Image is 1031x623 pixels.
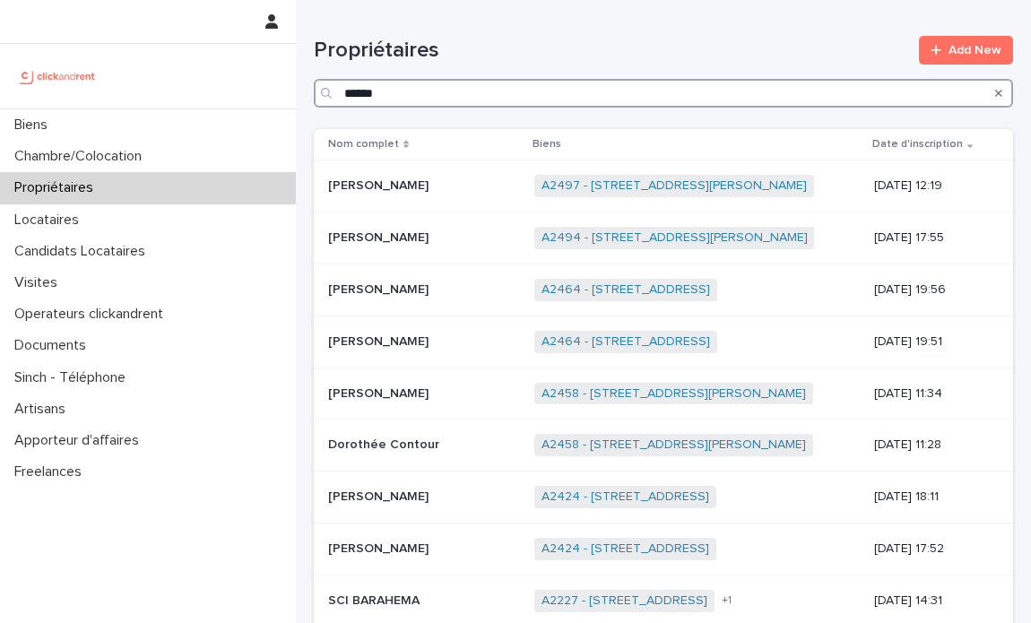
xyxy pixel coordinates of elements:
p: Dorothée Contour [328,434,443,453]
p: [PERSON_NAME] [328,486,432,505]
a: A2497 - [STREET_ADDRESS][PERSON_NAME] [541,178,807,194]
span: Add New [949,44,1001,56]
p: [PERSON_NAME] [328,383,432,402]
input: Search [314,79,1013,108]
tr: [PERSON_NAME][PERSON_NAME] A2497 - [STREET_ADDRESS][PERSON_NAME] [DATE] 12:19 [314,160,1013,212]
a: A2494 - [STREET_ADDRESS][PERSON_NAME] [541,230,808,246]
tr: [PERSON_NAME][PERSON_NAME] A2464 - [STREET_ADDRESS] [DATE] 19:51 [314,316,1013,368]
tr: [PERSON_NAME][PERSON_NAME] A2494 - [STREET_ADDRESS][PERSON_NAME] [DATE] 17:55 [314,212,1013,264]
p: Artisans [7,401,80,418]
p: SCI BARAHEMA [328,590,423,609]
p: [DATE] 18:11 [874,489,984,505]
p: [DATE] 14:31 [874,593,984,609]
p: Apporteur d'affaires [7,432,153,449]
p: [PERSON_NAME] [328,538,432,557]
p: Documents [7,337,100,354]
p: [PERSON_NAME] [328,279,432,298]
span: + 1 [722,595,732,606]
a: Add New [919,36,1013,65]
a: A2458 - [STREET_ADDRESS][PERSON_NAME] [541,386,806,402]
p: Candidats Locataires [7,243,160,260]
p: Chambre/Colocation [7,148,156,165]
p: [PERSON_NAME] [328,331,432,350]
p: [DATE] 17:52 [874,541,984,557]
a: A2464 - [STREET_ADDRESS] [541,334,710,350]
p: Freelances [7,463,96,480]
p: Biens [533,134,561,154]
a: A2458 - [STREET_ADDRESS][PERSON_NAME] [541,437,806,453]
tr: [PERSON_NAME][PERSON_NAME] A2424 - [STREET_ADDRESS] [DATE] 17:52 [314,523,1013,575]
tr: Dorothée ContourDorothée Contour A2458 - [STREET_ADDRESS][PERSON_NAME] [DATE] 11:28 [314,420,1013,472]
p: [DATE] 11:34 [874,386,984,402]
img: UCB0brd3T0yccxBKYDjQ [14,58,101,94]
a: A2464 - [STREET_ADDRESS] [541,282,710,298]
tr: [PERSON_NAME][PERSON_NAME] A2424 - [STREET_ADDRESS] [DATE] 18:11 [314,472,1013,523]
h1: Propriétaires [314,38,908,64]
p: [DATE] 12:19 [874,178,984,194]
p: Visites [7,274,72,291]
p: Sinch - Téléphone [7,369,140,386]
p: [DATE] 19:56 [874,282,984,298]
p: Propriétaires [7,179,108,196]
a: A2227 - [STREET_ADDRESS] [541,593,707,609]
p: [DATE] 17:55 [874,230,984,246]
p: Biens [7,117,62,134]
p: Operateurs clickandrent [7,306,178,323]
p: Locataires [7,212,93,229]
tr: [PERSON_NAME][PERSON_NAME] A2464 - [STREET_ADDRESS] [DATE] 19:56 [314,264,1013,316]
tr: [PERSON_NAME][PERSON_NAME] A2458 - [STREET_ADDRESS][PERSON_NAME] [DATE] 11:34 [314,368,1013,420]
a: A2424 - [STREET_ADDRESS] [541,489,709,505]
p: [PERSON_NAME] [328,227,432,246]
p: [DATE] 11:28 [874,437,984,453]
p: Nom complet [328,134,399,154]
a: A2424 - [STREET_ADDRESS] [541,541,709,557]
p: Date d'inscription [872,134,963,154]
p: [DATE] 19:51 [874,334,984,350]
p: [PERSON_NAME] [328,175,432,194]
